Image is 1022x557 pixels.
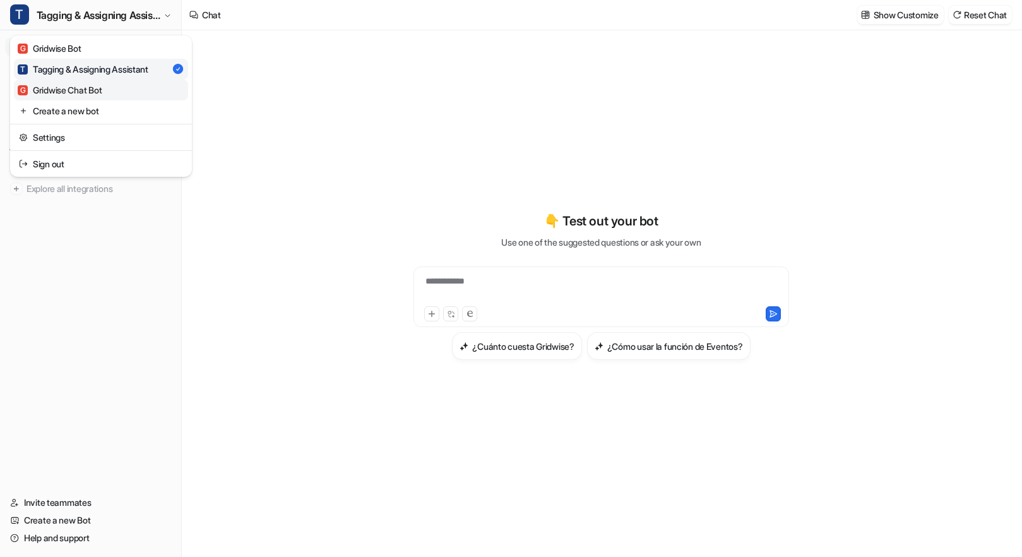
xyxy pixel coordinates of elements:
a: Sign out [14,153,188,174]
div: Gridwise Chat Bot [18,83,102,97]
img: reset [19,157,28,171]
span: T [18,64,28,75]
img: reset [19,104,28,117]
a: Create a new bot [14,100,188,121]
div: Gridwise Bot [18,42,81,55]
div: Tagging & Assigning Assistant [18,63,148,76]
a: Settings [14,127,188,148]
span: T [10,4,29,25]
span: G [18,85,28,95]
span: Tagging & Assigning Assistant [37,6,160,24]
div: TTagging & Assigning Assistant [10,35,192,177]
span: G [18,44,28,54]
img: reset [19,131,28,144]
